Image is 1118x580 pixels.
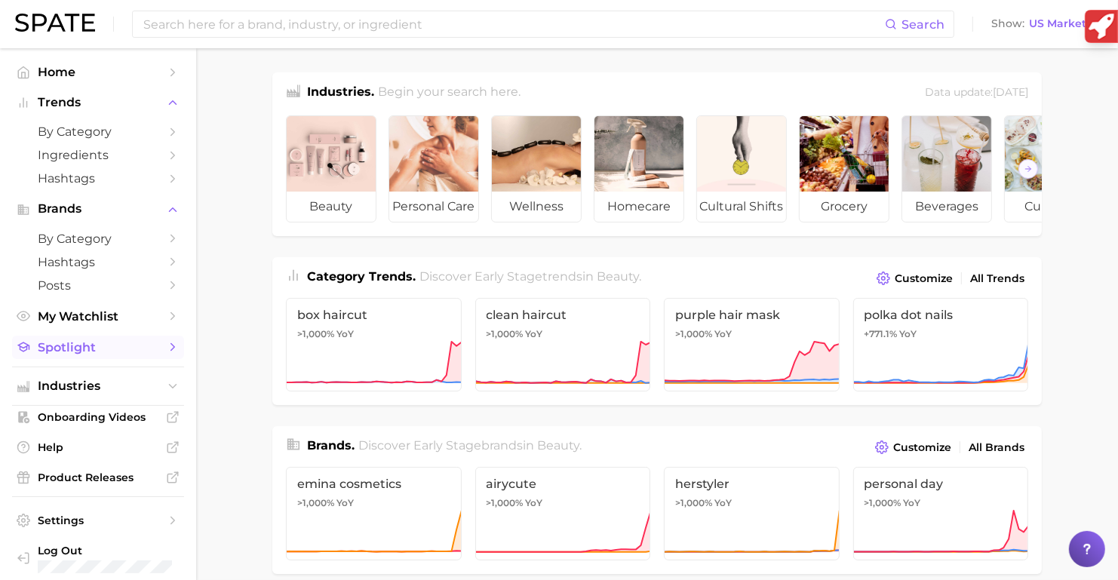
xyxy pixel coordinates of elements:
a: personal day>1,000% YoY [853,467,1029,560]
a: Onboarding Videos [12,406,184,428]
span: Ingredients [38,148,158,162]
a: Spotlight [12,336,184,359]
span: YoY [904,497,921,509]
span: cultural shifts [697,192,786,222]
span: All Brands [969,441,1024,454]
span: clean haircut [487,308,640,322]
span: Log Out [38,544,275,557]
span: YoY [714,328,732,340]
a: polka dot nails+771.1% YoY [853,298,1029,391]
span: Discover Early Stage trends in . [420,269,642,284]
a: Hashtags [12,250,184,274]
a: by Category [12,120,184,143]
a: homecare [594,115,684,222]
span: beauty [287,192,376,222]
span: YoY [336,328,354,340]
span: Customize [893,441,951,454]
a: My Watchlist [12,305,184,328]
a: beauty [286,115,376,222]
a: wellness [491,115,582,222]
span: Customize [895,272,953,285]
span: Brands [38,202,158,216]
button: Trends [12,91,184,114]
span: >1,000% [297,328,334,339]
span: airycute [487,477,640,491]
span: homecare [594,192,683,222]
span: by Category [38,124,158,139]
a: culinary [1004,115,1095,222]
span: polka dot nails [865,308,1018,322]
span: YoY [526,497,543,509]
span: Hashtags [38,255,158,269]
span: Search [901,17,944,32]
span: YoY [714,497,732,509]
span: +771.1% [865,328,898,339]
span: emina cosmetics [297,477,450,491]
button: Brands [12,198,184,220]
span: Industries [38,379,158,393]
span: by Category [38,232,158,246]
button: Customize [873,268,957,289]
span: Product Releases [38,471,158,484]
a: Home [12,60,184,84]
input: Search here for a brand, industry, or ingredient [142,11,885,37]
span: purple hair mask [675,308,828,322]
a: Ingredients [12,143,184,167]
span: beauty [538,438,580,453]
a: Settings [12,509,184,532]
span: Discover Early Stage brands in . [359,438,582,453]
span: YoY [336,497,354,509]
span: >1,000% [675,497,712,508]
span: personal day [865,477,1018,491]
a: Log out. Currently logged in with e-mail mira.piamonte@powerdigitalmarketing.com. [12,539,184,578]
span: YoY [900,328,917,340]
button: ShowUS Market [987,14,1107,34]
a: box haircut>1,000% YoY [286,298,462,391]
a: All Brands [965,437,1028,458]
a: personal care [389,115,479,222]
a: cultural shifts [696,115,787,222]
span: culinary [1005,192,1094,222]
span: Help [38,440,158,454]
span: >1,000% [297,497,334,508]
button: Industries [12,375,184,397]
button: Scroll Right [1018,159,1038,179]
span: My Watchlist [38,309,158,324]
span: >1,000% [487,328,524,339]
button: Customize [871,437,955,458]
a: beverages [901,115,992,222]
span: wellness [492,192,581,222]
span: >1,000% [487,497,524,508]
span: Settings [38,514,158,527]
span: grocery [800,192,889,222]
a: Product Releases [12,466,184,489]
span: beauty [597,269,640,284]
a: clean haircut>1,000% YoY [475,298,651,391]
h1: Industries. [307,83,374,103]
span: Category Trends . [307,269,416,284]
a: Help [12,436,184,459]
span: All Trends [970,272,1024,285]
span: box haircut [297,308,450,322]
span: US Market [1029,20,1086,28]
span: Home [38,65,158,79]
span: Onboarding Videos [38,410,158,424]
span: >1,000% [675,328,712,339]
span: Trends [38,96,158,109]
span: personal care [389,192,478,222]
a: emina cosmetics>1,000% YoY [286,467,462,560]
a: airycute>1,000% YoY [475,467,651,560]
a: herstyler>1,000% YoY [664,467,840,560]
a: Hashtags [12,167,184,190]
span: herstyler [675,477,828,491]
span: Hashtags [38,171,158,186]
span: Show [991,20,1024,28]
span: beverages [902,192,991,222]
a: All Trends [966,269,1028,289]
span: Brands . [307,438,355,453]
span: YoY [526,328,543,340]
a: grocery [799,115,889,222]
a: purple hair mask>1,000% YoY [664,298,840,391]
a: by Category [12,227,184,250]
h2: Begin your search here. [379,83,521,103]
